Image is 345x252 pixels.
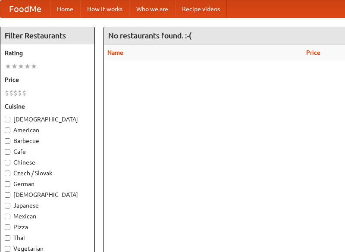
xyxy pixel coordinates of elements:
input: Chinese [5,160,10,165]
li: ★ [18,62,24,71]
label: Cafe [5,147,90,156]
li: $ [9,88,13,98]
li: $ [13,88,18,98]
li: ★ [24,62,31,71]
a: Price [306,49,320,56]
input: [DEMOGRAPHIC_DATA] [5,117,10,122]
li: $ [5,88,9,98]
label: [DEMOGRAPHIC_DATA] [5,190,90,199]
input: [DEMOGRAPHIC_DATA] [5,192,10,198]
input: Vegetarian [5,246,10,252]
input: Czech / Slovak [5,171,10,176]
input: Mexican [5,214,10,219]
label: American [5,126,90,134]
a: How it works [80,0,129,18]
ng-pluralize: No restaurants found. :-( [108,31,191,40]
input: Barbecue [5,138,10,144]
label: Thai [5,233,90,242]
li: ★ [11,62,18,71]
h4: Filter Restaurants [0,27,94,44]
h5: Price [5,75,90,84]
label: Pizza [5,223,90,231]
li: ★ [5,62,11,71]
a: Recipe videos [175,0,227,18]
input: American [5,128,10,133]
label: [DEMOGRAPHIC_DATA] [5,115,90,124]
a: Name [107,49,123,56]
label: Barbecue [5,137,90,145]
label: German [5,180,90,188]
a: FoodMe [0,0,50,18]
input: Pizza [5,224,10,230]
input: German [5,181,10,187]
label: Japanese [5,201,90,210]
li: $ [22,88,26,98]
a: Home [50,0,80,18]
input: Thai [5,235,10,241]
h5: Rating [5,49,90,57]
input: Cafe [5,149,10,155]
label: Chinese [5,158,90,167]
label: Czech / Slovak [5,169,90,177]
input: Japanese [5,203,10,208]
label: Mexican [5,212,90,221]
li: $ [18,88,22,98]
h5: Cuisine [5,102,90,111]
li: ★ [31,62,37,71]
a: Who we are [129,0,175,18]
